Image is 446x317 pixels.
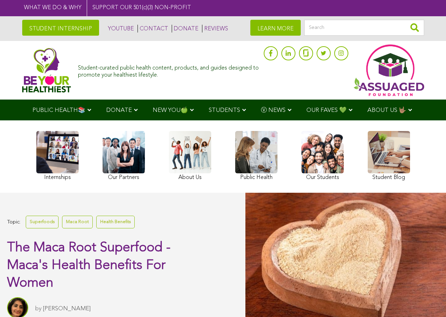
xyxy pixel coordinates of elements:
[32,107,85,113] span: PUBLIC HEALTH📚
[78,61,260,78] div: Student-curated public health content, products, and guides designed to promote your healthiest l...
[22,100,424,120] div: Navigation Menu
[7,217,20,227] span: Topic:
[106,107,132,113] span: DONATE
[43,306,91,312] a: [PERSON_NAME]
[96,216,135,228] a: Health Benefits
[303,49,308,56] img: glassdoor
[35,306,42,312] span: by
[138,25,168,32] a: CONTACT
[306,107,347,113] span: OUR FAVES 💚
[261,107,286,113] span: Ⓥ NEWS
[250,20,301,36] a: LEARN MORE
[153,107,188,113] span: NEW YOU🍏
[22,48,71,92] img: Assuaged
[202,25,228,32] a: REVIEWS
[367,107,406,113] span: ABOUT US 🤟🏽
[7,241,171,290] span: The Maca Root Superfood - Maca's Health Benefits For Women
[26,216,59,228] a: Superfoods
[354,44,424,96] img: Assuaged App
[172,25,198,32] a: DONATE
[106,25,134,32] a: YOUTUBE
[62,216,93,228] a: Maca Root
[304,20,424,36] input: Search
[22,20,99,36] a: STUDENT INTERNSHIP
[209,107,240,113] span: STUDENTS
